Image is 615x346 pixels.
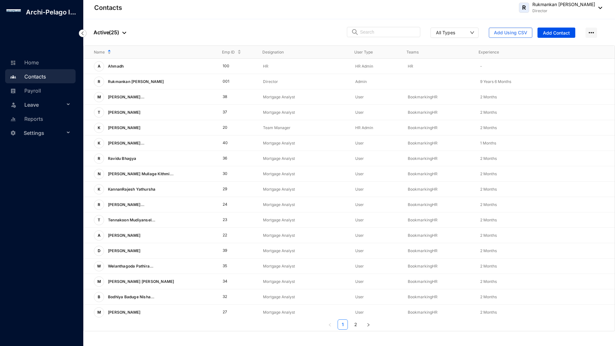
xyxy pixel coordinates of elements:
td: 34 [212,274,253,289]
a: 2 [351,320,360,329]
span: HR Admin [355,125,373,130]
td: 100 [212,59,253,74]
span: Add Contact [543,30,570,36]
p: Bookmarking HR [408,155,470,162]
p: [PERSON_NAME] [104,230,143,241]
p: Director [263,78,345,85]
span: R [98,80,100,84]
img: search.8ce656024d3affaeffe32e5b30621cb7.svg [351,29,359,35]
span: W [97,264,101,268]
a: 1 [338,320,348,329]
span: User [355,218,364,222]
p: [PERSON_NAME] [104,307,143,317]
p: Mortgage Analyst [263,232,345,239]
span: User [355,110,364,115]
p: Bookmarking HR [408,171,470,177]
span: Emp ID [222,49,235,55]
p: Mortgage Analyst [263,186,345,193]
span: Add Using CSV [494,29,527,36]
span: A [98,234,101,237]
span: R [98,203,100,207]
span: User [355,156,364,161]
span: K [98,187,100,191]
button: All Types [430,28,479,38]
p: Bookmarking HR [408,202,470,208]
td: 27 [212,305,253,320]
span: 2 Months [480,218,497,222]
li: Home [5,55,76,69]
li: Payroll [5,83,76,97]
p: Bookmarking HR [408,125,470,131]
p: Active ( 25 ) [94,29,126,36]
a: Contacts [8,73,46,80]
span: User [355,187,364,192]
span: 2 Months [480,233,497,238]
td: 37 [212,105,253,120]
span: Leave [24,98,65,111]
td: 29 [212,182,253,197]
td: 23 [212,212,253,228]
p: Bookmarking HR [408,248,470,254]
img: dropdown-black.8e83cc76930a90b1a4fdb6d089b7bf3a.svg [122,32,126,34]
p: Mortgage Analyst [263,294,345,300]
td: 38 [212,89,253,105]
span: 9 Years 6 Months [480,79,511,84]
p: Mortgage Analyst [263,171,345,177]
button: right [363,319,373,330]
span: User [355,95,364,99]
span: User [355,279,364,284]
input: Search [360,27,416,37]
p: Mortgage Analyst [263,217,345,223]
p: Bookmarking HR [408,232,470,239]
span: Settings [24,127,65,139]
th: Experience [468,46,540,59]
button: left [325,319,335,330]
p: HR [408,63,470,70]
span: User [355,264,364,268]
p: Mortgage Analyst [263,109,345,116]
span: Admin [355,79,367,84]
td: 001 [212,74,253,89]
span: M [97,280,101,284]
span: K [98,126,100,130]
p: [PERSON_NAME] [PERSON_NAME] [104,276,176,287]
p: Mortgage Analyst [263,309,345,316]
span: [PERSON_NAME]... [108,202,144,207]
p: Mortgage Analyst [263,202,345,208]
td: 39 [212,243,253,259]
img: nav-icon-left.19a07721e4dec06a274f6d07517f07b7.svg [79,29,86,37]
span: right [366,323,370,327]
p: Bookmarking HR [408,140,470,146]
span: M [97,310,101,314]
img: payroll-unselected.b590312f920e76f0c668.svg [10,88,16,94]
p: KannanRajesh Yathursha [104,184,158,194]
p: Bookmarking HR [408,186,470,193]
p: Rukmankan [PERSON_NAME] [104,77,167,87]
span: 2 Months [480,248,497,253]
span: User [355,310,364,315]
span: R [522,5,526,11]
p: HR [263,63,345,70]
img: leave-unselected.2934df6273408c3f84d9.svg [10,102,17,108]
span: down [470,30,474,35]
td: 36 [212,151,253,166]
img: report-unselected.e6a6b4230fc7da01f883.svg [10,116,16,122]
li: Contacts [5,69,76,83]
img: more-horizontal.eedb2faff8778e1aceccc67cc90ae3cb.svg [586,28,597,38]
span: User [355,294,364,299]
li: 2 [350,319,361,330]
span: N [98,172,101,176]
span: T [98,111,100,114]
p: [PERSON_NAME] [104,123,143,133]
span: [PERSON_NAME] Mullage Kithmi... [108,171,174,176]
p: Director [532,8,595,14]
span: 2 Months [480,125,497,130]
span: left [328,323,332,327]
img: settings-unselected.1febfda315e6e19643a1.svg [10,130,16,136]
button: Add Using CSV [489,28,532,38]
p: Bookmarking HR [408,217,470,223]
span: 2 Months [480,294,497,299]
p: Mortgage Analyst [263,140,345,146]
p: Team Manager [263,125,345,131]
p: Rukmankan [PERSON_NAME] [532,1,595,8]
